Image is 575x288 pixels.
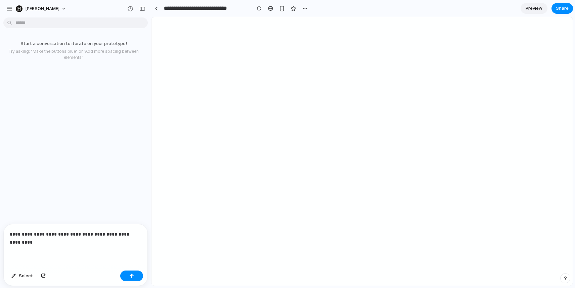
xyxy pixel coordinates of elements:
button: Share [551,3,573,14]
button: [PERSON_NAME] [13,3,70,14]
span: Share [556,5,569,12]
button: Select [8,271,36,281]
p: Start a conversation to iterate on your prototype! [3,40,144,47]
p: Try asking: "Make the buttons blue" or "Add more spacing between elements" [3,48,144,60]
span: Preview [526,5,542,12]
a: Preview [521,3,547,14]
span: Select [19,273,33,279]
span: [PERSON_NAME] [25,5,59,12]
